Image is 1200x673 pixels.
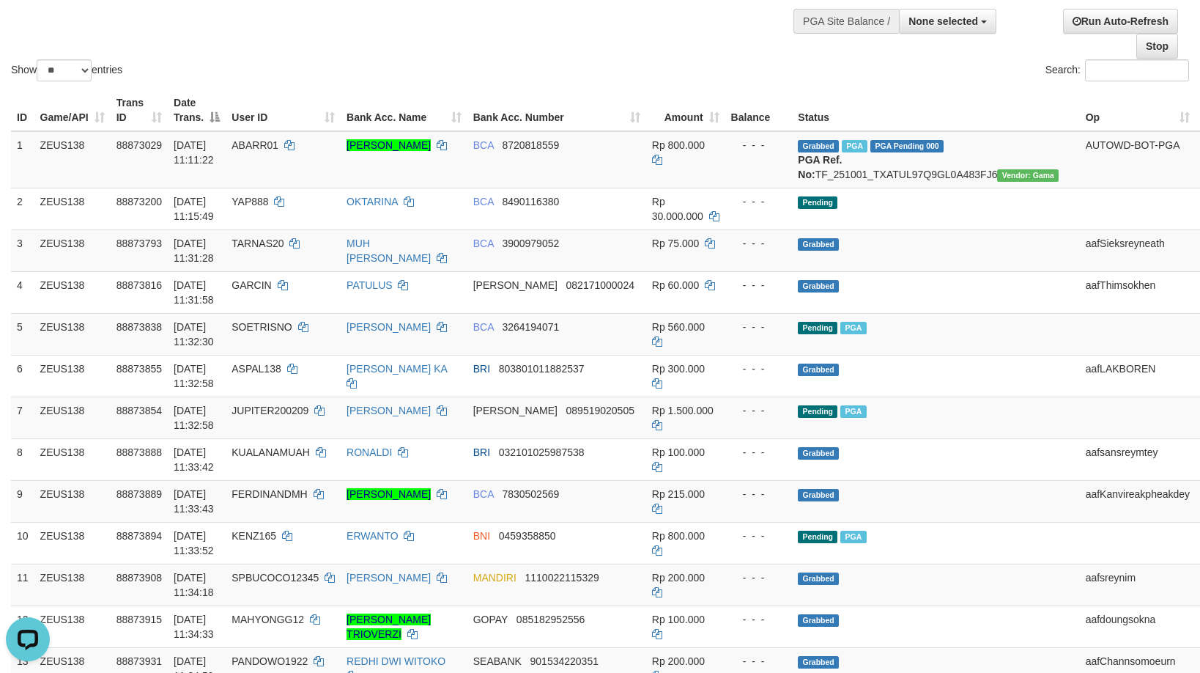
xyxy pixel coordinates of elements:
td: aafKanvireakpheakdey [1080,480,1196,522]
div: - - - [731,138,787,152]
td: 5 [11,313,34,355]
th: Status [792,89,1079,131]
span: Rp 60.000 [652,279,700,291]
span: MAHYONGG12 [232,614,304,625]
span: Marked by aafnoeunsreypich [840,322,866,334]
select: Showentries [37,59,92,81]
span: BCA [473,196,494,207]
span: 88873855 [116,363,162,375]
a: PATULUS [347,279,393,291]
span: Copy 901534220351 to clipboard [530,655,599,667]
td: aafsansreymtey [1080,438,1196,480]
span: PANDOWO1922 [232,655,308,667]
span: BCA [473,139,494,151]
th: Game/API: activate to sort column ascending [34,89,111,131]
td: ZEUS138 [34,271,111,313]
a: [PERSON_NAME] [347,405,431,416]
div: - - - [731,194,787,209]
button: None selected [899,9,996,34]
span: 88873793 [116,238,162,249]
th: Trans ID: activate to sort column ascending [111,89,168,131]
th: Bank Acc. Number: activate to sort column ascending [467,89,646,131]
span: Rp 200.000 [652,572,705,584]
span: Copy 3900979052 to clipboard [502,238,559,249]
div: - - - [731,612,787,627]
td: 2 [11,188,34,229]
button: Open LiveChat chat widget [6,6,50,50]
span: Copy 032101025987538 to clipboard [499,446,585,458]
span: 88873838 [116,321,162,333]
span: 88873029 [116,139,162,151]
td: ZEUS138 [34,313,111,355]
td: 12 [11,606,34,647]
span: Grabbed [798,238,839,251]
span: Grabbed [798,140,839,152]
div: - - - [731,529,787,543]
a: [PERSON_NAME] KA [347,363,447,375]
a: Stop [1136,34,1178,59]
input: Search: [1085,59,1189,81]
th: User ID: activate to sort column ascending [226,89,341,131]
span: Rp 215.000 [652,488,705,500]
td: ZEUS138 [34,229,111,271]
span: Copy 089519020505 to clipboard [566,405,634,416]
td: aafLAKBOREN [1080,355,1196,397]
span: BCA [473,238,494,249]
td: 8 [11,438,34,480]
span: Rp 300.000 [652,363,705,375]
span: Copy 085182952556 to clipboard [516,614,585,625]
span: [DATE] 11:15:49 [174,196,214,222]
span: Rp 100.000 [652,614,705,625]
span: Grabbed [798,447,839,460]
span: [DATE] 11:31:28 [174,238,214,264]
span: Copy 1110022115329 to clipboard [525,572,599,584]
th: Amount: activate to sort column ascending [646,89,725,131]
span: BNI [473,530,490,542]
span: Rp 800.000 [652,139,705,151]
span: SPBUCOCO12345 [232,572,319,584]
span: Rp 560.000 [652,321,705,333]
span: FERDINANDMH [232,488,307,500]
span: Vendor URL: https://trx31.1velocity.biz [997,169,1059,182]
span: None selected [908,15,978,27]
span: Grabbed [798,614,839,627]
span: [DATE] 11:31:58 [174,279,214,306]
span: KENZ165 [232,530,276,542]
a: ERWANTO [347,530,399,542]
span: [DATE] 11:32:30 [174,321,214,347]
span: Grabbed [798,573,839,585]
span: SEABANK [473,655,522,667]
span: MANDIRI [473,572,516,584]
span: Marked by aafanarl [840,405,866,418]
td: ZEUS138 [34,606,111,647]
span: BCA [473,321,494,333]
div: - - - [731,403,787,418]
div: PGA Site Balance / [793,9,899,34]
td: aafSieksreyneath [1080,229,1196,271]
th: Date Trans.: activate to sort column descending [168,89,226,131]
div: - - - [731,278,787,293]
span: SOETRISNO [232,321,292,333]
span: Grabbed [798,280,839,293]
span: Rp 30.000.000 [652,196,703,222]
span: [DATE] 11:32:58 [174,363,214,389]
td: aafsreynim [1080,564,1196,606]
td: 7 [11,397,34,438]
span: BRI [473,363,490,375]
a: [PERSON_NAME] [347,488,431,500]
span: Copy 8490116380 to clipboard [502,196,559,207]
a: MUH [PERSON_NAME] [347,238,431,264]
span: Grabbed [798,364,839,376]
th: Bank Acc. Name: activate to sort column ascending [341,89,467,131]
span: [DATE] 11:33:52 [174,530,214,556]
span: [DATE] 11:32:58 [174,405,214,431]
span: [PERSON_NAME] [473,405,558,416]
td: ZEUS138 [34,188,111,229]
td: ZEUS138 [34,480,111,522]
div: - - - [731,570,787,585]
td: 9 [11,480,34,522]
label: Search: [1045,59,1189,81]
div: - - - [731,445,787,460]
a: RONALDI [347,446,392,458]
span: Pending [798,322,837,334]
